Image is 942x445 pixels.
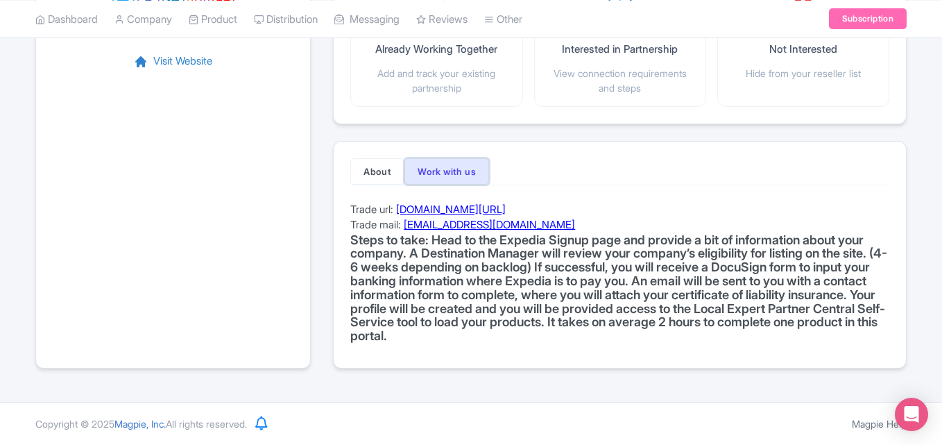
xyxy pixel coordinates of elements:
a: [EMAIL_ADDRESS][DOMAIN_NAME] [404,218,575,231]
div: Open Intercom Messenger [895,398,928,431]
h4: Steps to take: Head to the Expedia Signup page and provide a bit of information about your compan... [350,233,889,343]
span: Trade url: [350,203,393,216]
a: Subscription [829,8,907,29]
p: Interested in Partnership [562,42,678,58]
p: Already Working Together [375,42,497,58]
p: Not Interested [769,42,837,58]
a: [DOMAIN_NAME][URL] [396,203,506,216]
span: Trade mail: [350,218,401,231]
p: Add and track your existing partnership [362,66,511,95]
p: View connection requirements and steps [546,66,694,95]
div: Copyright © 2025 All rights reserved. [27,417,255,431]
a: Visit Website [134,53,212,69]
button: About [350,158,404,185]
button: Work with us [404,158,489,185]
span: Magpie, Inc. [114,418,166,430]
p: Hide from your reseller list [746,66,861,81]
a: Magpie Help [852,418,907,430]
